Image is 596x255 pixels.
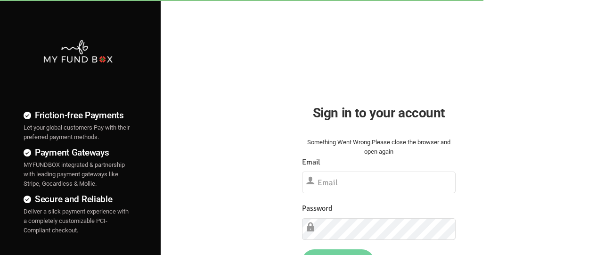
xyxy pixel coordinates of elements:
h4: Friction-free Payments [24,108,132,122]
label: Password [302,203,332,214]
div: Something Went Wrong.Please close the browser and open again [302,138,456,156]
label: Email [302,156,320,168]
h2: Sign in to your account [302,103,456,123]
img: mfbwhite.png [43,39,113,64]
span: MYFUNDBOX integrated & partnership with leading payment gateways like Stripe, Gocardless & Mollie. [24,161,125,187]
input: Email [302,172,456,193]
h4: Secure and Reliable [24,192,132,206]
span: Deliver a slick payment experience with a completely customizable PCI-Compliant checkout. [24,208,129,234]
span: Let your global customers Pay with their preferred payment methods. [24,124,130,140]
h4: Payment Gateways [24,146,132,159]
